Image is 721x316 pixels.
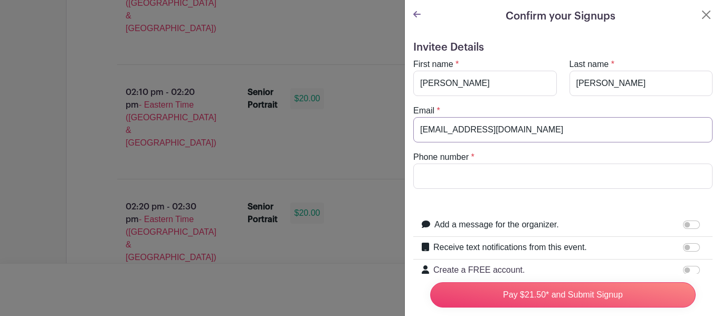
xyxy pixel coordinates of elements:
label: Add a message for the organizer. [434,218,559,231]
label: Phone number [413,151,469,164]
label: Last name [570,58,609,71]
h5: Invitee Details [413,41,713,54]
button: Close [700,8,713,21]
p: Create a FREE account. [433,264,681,276]
input: Pay $21.50* and Submit Signup [430,282,696,308]
h5: Confirm your Signups [506,8,615,24]
label: Email [413,104,434,117]
label: First name [413,58,453,71]
label: Receive text notifications from this event. [433,241,587,254]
